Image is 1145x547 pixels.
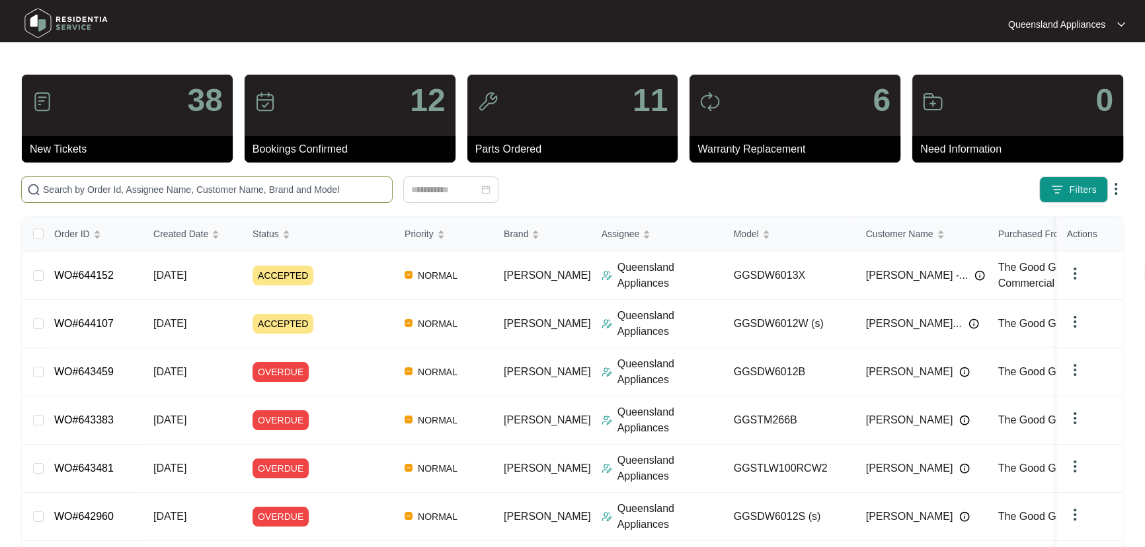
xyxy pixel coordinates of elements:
img: Info icon [968,318,979,329]
span: [PERSON_NAME] -... [866,268,968,283]
p: 38 [187,85,222,116]
span: [PERSON_NAME] [866,364,953,380]
img: Vercel Logo [405,512,413,520]
a: WO#643459 [54,366,114,377]
img: Assigner Icon [602,270,612,281]
p: Parts Ordered [475,141,678,157]
img: Vercel Logo [405,367,413,375]
img: dropdown arrow [1067,314,1083,330]
img: dropdown arrow [1067,266,1083,281]
p: 0 [1095,85,1113,116]
th: Status [242,217,394,252]
span: NORMAL [413,316,463,332]
span: The Good Guys [998,318,1073,329]
img: icon [32,91,53,112]
span: Assignee [602,227,640,241]
a: WO#643383 [54,414,114,425]
p: Queensland Appliances [617,260,723,291]
th: Created Date [143,217,242,252]
span: [DATE] [153,462,186,474]
img: icon [477,91,498,112]
img: dropdown arrow [1067,410,1083,426]
p: 6 [873,85,890,116]
span: [DATE] [153,270,186,281]
img: Vercel Logo [405,464,413,472]
span: OVERDUE [253,362,309,382]
th: Customer Name [855,217,988,252]
span: The Good Guys [998,462,1073,474]
img: Info icon [959,367,970,377]
img: Info icon [959,415,970,425]
p: Need Information [920,141,1123,157]
span: [DATE] [153,414,186,425]
span: [PERSON_NAME] [504,414,591,425]
th: Actions [1056,217,1123,252]
img: dropdown arrow [1067,362,1083,378]
p: New Tickets [30,141,233,157]
img: Vercel Logo [405,271,413,279]
span: [DATE] [153,366,186,377]
span: Created Date [153,227,208,241]
p: 12 [410,85,445,116]
td: GGSDW6012B [723,348,855,396]
p: Queensland Appliances [617,356,723,388]
span: Model [734,227,759,241]
span: The Good Guys [998,414,1073,425]
a: WO#642960 [54,511,114,522]
span: [PERSON_NAME] [866,509,953,525]
span: The Good Guys [998,366,1073,377]
td: GGSTM266B [723,396,855,445]
img: icon [699,91,721,112]
span: Purchased From [998,227,1066,241]
span: OVERDUE [253,507,309,527]
p: Queensland Appliances [617,308,723,340]
span: ACCEPTED [253,266,313,285]
span: The Good Guys [998,511,1073,522]
img: residentia service logo [20,3,112,43]
span: Filters [1069,183,1097,197]
img: Assigner Icon [602,367,612,377]
a: WO#644152 [54,270,114,281]
img: dropdown arrow [1067,507,1083,523]
p: Bookings Confirmed [253,141,455,157]
span: [PERSON_NAME] [504,270,591,281]
img: Info icon [959,511,970,522]
img: Vercel Logo [405,416,413,423]
span: [PERSON_NAME] [866,412,953,428]
span: Order ID [54,227,90,241]
img: filter icon [1050,183,1064,196]
img: dropdown arrow [1067,458,1083,474]
th: Assignee [591,217,723,252]
input: Search by Order Id, Assignee Name, Customer Name, Brand and Model [43,182,387,197]
img: search-icon [27,183,40,196]
span: NORMAL [413,268,463,283]
span: NORMAL [413,412,463,428]
th: Purchased From [988,217,1120,252]
span: [PERSON_NAME]... [866,316,962,332]
img: Assigner Icon [602,511,612,522]
a: WO#643481 [54,462,114,474]
span: NORMAL [413,509,463,525]
img: dropdown arrow [1108,181,1124,197]
span: OVERDUE [253,410,309,430]
p: Queensland Appliances [617,501,723,532]
th: Order ID [44,217,143,252]
p: 11 [633,85,668,116]
img: Info icon [974,270,985,281]
span: [DATE] [153,511,186,522]
span: Status [253,227,279,241]
span: ACCEPTED [253,314,313,334]
th: Priority [394,217,493,252]
a: WO#644107 [54,318,114,329]
th: Model [723,217,855,252]
img: icon [922,91,943,112]
img: Vercel Logo [405,319,413,327]
th: Brand [493,217,591,252]
span: [PERSON_NAME] [504,462,591,474]
span: NORMAL [413,364,463,380]
td: GGSDW6012W (s) [723,300,855,348]
p: Queensland Appliances [1008,18,1105,31]
span: Priority [405,227,434,241]
td: GGSDW6013X [723,252,855,300]
button: filter iconFilters [1039,176,1108,203]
